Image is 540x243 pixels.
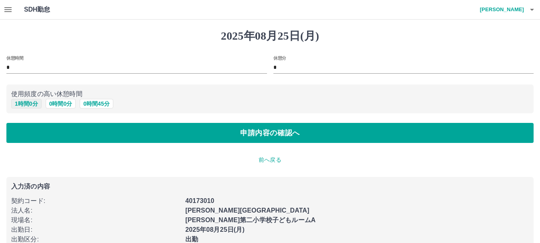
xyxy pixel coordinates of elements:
[185,197,214,204] b: 40173010
[11,89,529,99] p: 使用頻度の高い休憩時間
[11,225,181,235] p: 出勤日 :
[185,236,198,243] b: 出勤
[11,215,181,225] p: 現場名 :
[185,207,309,214] b: [PERSON_NAME][GEOGRAPHIC_DATA]
[11,206,181,215] p: 法人名 :
[6,29,534,43] h1: 2025年08月25日(月)
[11,183,529,190] p: 入力済の内容
[6,55,23,61] label: 休憩時間
[46,99,76,108] button: 0時間0分
[273,55,286,61] label: 休憩分
[11,99,42,108] button: 1時間0分
[185,217,316,223] b: [PERSON_NAME]第二小学校子どもルームA
[80,99,113,108] button: 0時間45分
[11,196,181,206] p: 契約コード :
[6,156,534,164] p: 前へ戻る
[185,226,245,233] b: 2025年08月25日(月)
[6,123,534,143] button: 申請内容の確認へ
